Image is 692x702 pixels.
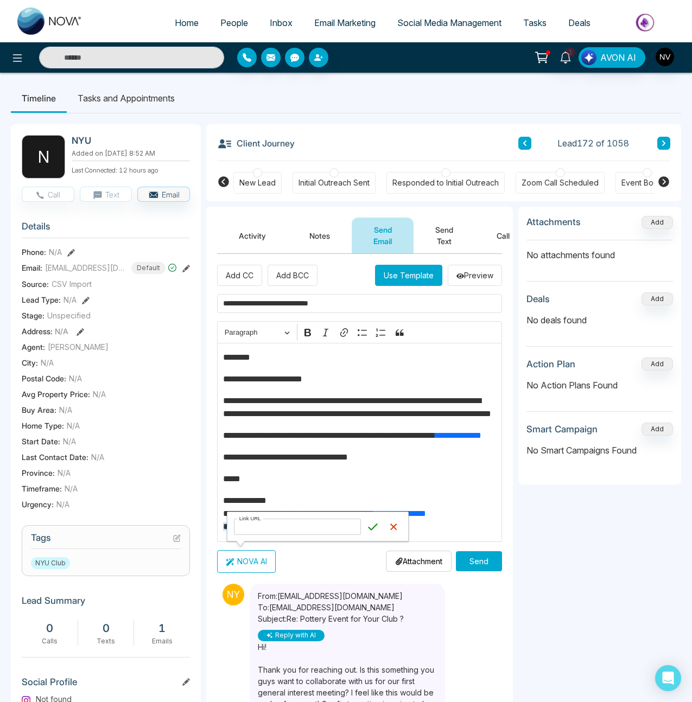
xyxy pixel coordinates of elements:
span: Paragraph [225,326,281,339]
p: To: [EMAIL_ADDRESS][DOMAIN_NAME] [258,602,404,613]
span: Email Marketing [314,17,376,28]
div: Editor toolbar [217,321,502,342]
img: Nova CRM Logo [17,8,82,35]
span: Timeframe : [22,483,62,494]
span: Default [131,262,166,274]
span: Add [642,217,673,226]
img: Lead Flow [581,50,596,65]
h3: Deals [526,293,550,304]
span: [EMAIL_ADDRESS][DOMAIN_NAME] [45,262,126,273]
span: N/A [58,467,71,478]
span: CSV Import [52,278,92,290]
span: Unspecified [47,310,91,321]
h3: Smart Campaign [526,424,598,435]
span: City : [22,357,38,368]
span: Stage: [22,310,45,321]
a: People [209,12,259,33]
span: Start Date : [22,436,60,447]
span: N/A [41,357,54,368]
span: N/A [59,404,72,416]
a: Social Media Management [386,12,512,33]
span: N/A [64,294,77,305]
img: Sender [223,584,244,605]
span: Agent: [22,341,45,353]
span: 1 [566,47,575,57]
div: Emails [139,636,185,646]
a: Inbox [259,12,303,33]
h3: Lead Summary [22,595,190,611]
div: N [22,135,65,178]
span: Phone: [22,246,46,258]
span: AVON AI [600,51,636,64]
span: Address: [22,326,68,337]
span: Last Contact Date : [22,451,88,463]
span: Home [175,17,199,28]
button: Paragraph [220,324,295,341]
button: AVON AI [579,47,645,68]
span: N/A [93,388,106,400]
span: Email: [22,262,42,273]
span: Deals [568,17,591,28]
div: 1 [139,620,185,636]
span: Avg Property Price : [22,388,90,400]
a: Deals [557,12,601,33]
button: Call [475,218,531,253]
h3: Details [22,221,190,238]
button: Preview [448,265,502,286]
button: Add BCC [268,265,318,286]
div: Event Booked [621,177,672,188]
span: N/A [56,499,69,510]
span: Social Media Management [397,17,501,28]
div: Open Intercom Messenger [655,665,681,691]
a: Email Marketing [303,12,386,33]
button: Use Template [375,265,442,286]
span: N/A [69,373,82,384]
span: People [220,17,248,28]
a: 1 [553,47,579,66]
span: N/A [63,436,76,447]
div: Calls [27,636,72,646]
div: 0 [27,620,72,636]
img: Market-place.gif [607,10,685,35]
a: Home [164,12,209,33]
p: No Smart Campaigns Found [526,444,673,457]
div: New Lead [239,177,276,188]
button: Add [642,292,673,305]
h3: Attachments [526,216,581,227]
div: Editor editing area: main [217,343,502,542]
p: Last Connected: 12 hours ago [72,163,190,175]
span: Tasks [523,17,547,28]
span: Buy Area : [22,404,56,416]
span: N/A [49,246,62,258]
h3: Client Journey [217,135,295,151]
h3: Tags [31,532,181,549]
h2: NYU [72,135,186,146]
span: N/A [55,327,68,336]
p: No deals found [526,314,673,327]
span: NYU Club [31,557,70,569]
button: Add [642,216,673,229]
button: Send Email [352,218,414,253]
a: Tasks [512,12,557,33]
button: Call [22,187,74,202]
span: N/A [91,451,104,463]
button: Send Text [414,218,475,253]
h3: Action Plan [526,359,575,369]
span: Inbox [270,17,293,28]
span: N/A [67,420,80,431]
button: Notes [288,218,352,253]
span: Source: [22,278,49,290]
span: Urgency : [22,499,54,510]
span: Lead Type: [22,294,61,305]
p: Subject: Re: Pottery Event for Your Club ? [258,613,404,624]
li: Tasks and Appointments [67,84,186,113]
div: 0 [84,620,129,636]
button: Reply with AI [258,630,325,641]
span: [PERSON_NAME] [48,341,109,353]
p: Attachment [395,556,442,567]
p: Added on [DATE] 8:52 AM [72,149,190,158]
button: Email [137,187,190,202]
li: Timeline [11,84,67,113]
span: Postal Code : [22,373,66,384]
span: N/A [65,483,78,494]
